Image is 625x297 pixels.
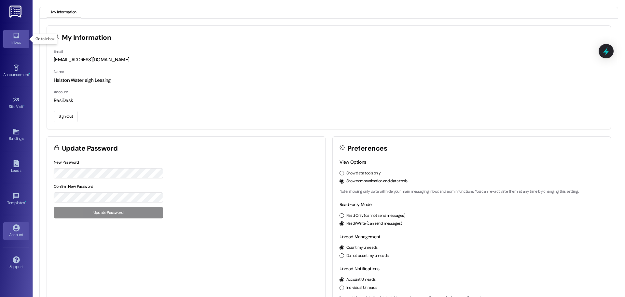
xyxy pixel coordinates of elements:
[3,222,29,240] a: Account
[62,34,111,41] h3: My Information
[9,6,23,18] img: ResiDesk Logo
[347,145,387,152] h3: Preferences
[340,201,372,207] label: Read-only Mode
[346,277,376,283] label: Account Unreads
[62,145,118,152] h3: Update Password
[47,7,81,18] button: My Information
[3,190,29,208] a: Templates •
[346,285,377,291] label: Individual Unreads
[340,189,604,195] p: Note: showing only data will hide your main messaging inbox and admin functions. You can re-activ...
[54,77,604,84] div: Halston Waterleigh Leasing
[23,103,24,108] span: •
[3,158,29,176] a: Leads
[346,253,389,259] label: Do not count my unreads
[3,254,29,272] a: Support
[35,36,54,42] p: Go to Inbox
[346,171,381,176] label: Show data tools only
[346,245,378,251] label: Count my unreads
[340,266,380,272] label: Unread Notifications
[54,97,604,104] div: ResiDesk
[346,178,408,184] label: Show communication and data tools
[54,89,68,95] label: Account
[54,49,63,54] label: Email
[54,69,64,74] label: Name
[3,30,29,48] a: Inbox
[54,56,604,63] div: [EMAIL_ADDRESS][DOMAIN_NAME]
[29,71,30,76] span: •
[54,111,78,122] button: Sign Out
[346,221,402,227] label: Read/Write (can send messages)
[3,94,29,112] a: Site Visit •
[3,126,29,144] a: Buildings
[346,213,405,219] label: Read Only (cannot send messages)
[340,159,366,165] label: View Options
[54,184,93,189] label: Confirm New Password
[54,160,79,165] label: New Password
[25,200,26,204] span: •
[340,234,381,240] label: Unread Management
